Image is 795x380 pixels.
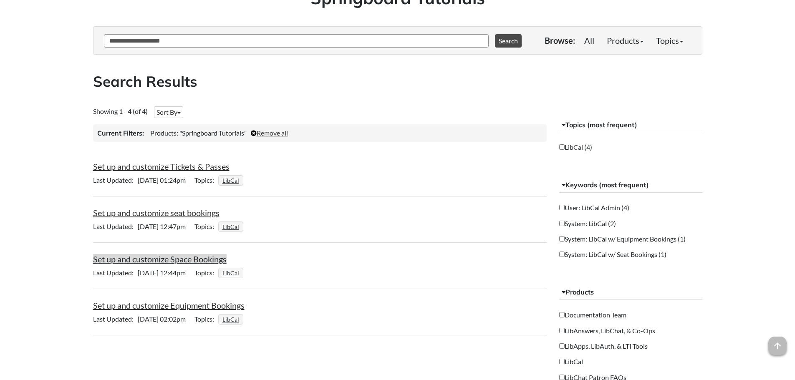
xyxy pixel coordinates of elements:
[559,219,616,228] label: System: LibCal (2)
[93,315,138,323] span: Last Updated
[559,178,702,193] button: Keywords (most frequent)
[218,269,245,277] ul: Topics
[221,267,240,279] a: LibCal
[559,205,565,210] input: User: LibCal Admin (4)
[93,161,230,171] a: Set up and customize Tickets & Passes
[154,106,183,118] button: Sort By
[218,222,245,230] ul: Topics
[221,174,240,186] a: LibCal
[93,107,148,115] span: Showing 1 - 4 (of 4)
[578,32,601,49] a: All
[194,269,218,277] span: Topics
[768,337,787,347] a: arrow_upward
[559,203,629,212] label: User: LibCal Admin (4)
[218,176,245,184] ul: Topics
[559,357,583,366] label: LibCal
[559,326,655,335] label: LibAnswers, LibChat, & Co-Ops
[495,34,522,48] button: Search
[93,254,227,264] a: Set up and customize Space Bookings
[93,315,190,323] span: [DATE] 02:02pm
[559,234,686,244] label: System: LibCal w/ Equipment Bookings (1)
[545,35,575,46] p: Browse:
[559,118,702,133] button: Topics (most frequent)
[97,128,144,138] h3: Current Filters
[194,315,218,323] span: Topics
[218,315,245,323] ul: Topics
[93,222,190,230] span: [DATE] 12:47pm
[221,221,240,233] a: LibCal
[93,176,138,184] span: Last Updated
[559,221,565,226] input: System: LibCal (2)
[150,129,178,137] span: Products:
[194,176,218,184] span: Topics
[179,129,247,137] span: "Springboard Tutorials"
[194,222,218,230] span: Topics
[559,343,565,349] input: LibApps, LibAuth, & LTI Tools
[650,32,689,49] a: Topics
[93,71,702,92] h2: Search Results
[93,269,138,277] span: Last Updated
[93,222,138,230] span: Last Updated
[559,359,565,364] input: LibCal
[93,176,190,184] span: [DATE] 01:24pm
[93,269,190,277] span: [DATE] 12:44pm
[559,252,565,257] input: System: LibCal w/ Seat Bookings (1)
[559,310,626,320] label: Documentation Team
[559,143,592,152] label: LibCal (4)
[601,32,650,49] a: Products
[559,236,565,242] input: System: LibCal w/ Equipment Bookings (1)
[559,285,702,300] button: Products
[93,300,245,310] a: Set up and customize Equipment Bookings
[559,312,565,317] input: Documentation Team
[768,337,787,355] span: arrow_upward
[221,313,240,325] a: LibCal
[559,375,565,380] input: LibChat Patron FAQs
[559,342,648,351] label: LibApps, LibAuth, & LTI Tools
[93,208,220,218] a: Set up and customize seat bookings
[559,328,565,333] input: LibAnswers, LibChat, & Co-Ops
[559,250,666,259] label: System: LibCal w/ Seat Bookings (1)
[251,129,288,137] a: Remove all
[559,144,565,150] input: LibCal (4)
